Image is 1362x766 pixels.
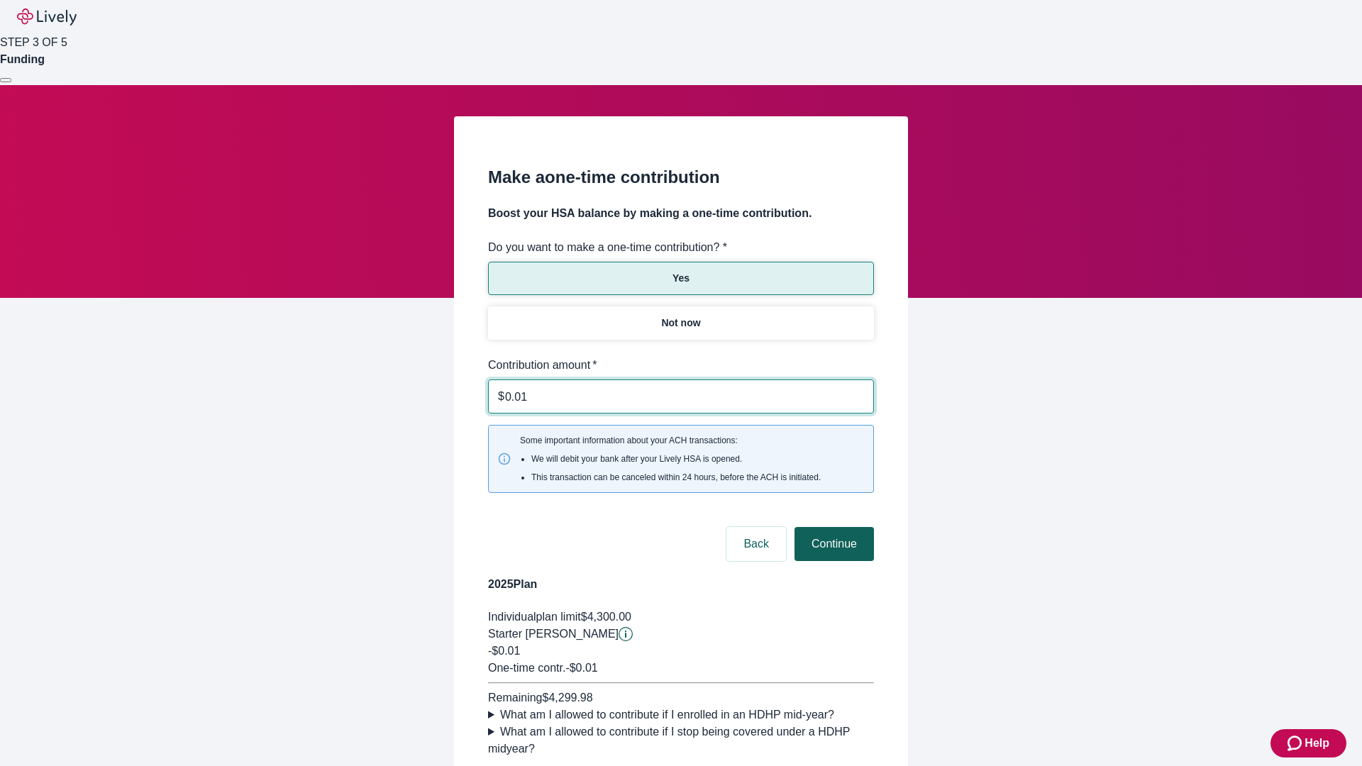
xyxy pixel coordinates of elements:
h2: Make a one-time contribution [488,165,874,190]
button: Not now [488,306,874,340]
span: -$0.01 [488,645,520,657]
span: Individual plan limit [488,611,581,623]
span: Starter [PERSON_NAME] [488,628,619,640]
h4: 2025 Plan [488,576,874,593]
li: We will debit your bank after your Lively HSA is opened. [531,453,821,465]
span: - $0.01 [565,662,597,674]
p: Yes [672,271,690,286]
span: $4,300.00 [581,611,631,623]
input: $0.00 [505,382,874,411]
summary: What am I allowed to contribute if I stop being covered under a HDHP midyear? [488,723,874,757]
button: Continue [794,527,874,561]
span: $4,299.98 [542,692,592,704]
button: Yes [488,262,874,295]
button: Back [726,527,786,561]
h4: Boost your HSA balance by making a one-time contribution. [488,205,874,222]
li: This transaction can be canceled within 24 hours, before the ACH is initiated. [531,471,821,484]
span: Some important information about your ACH transactions: [520,434,821,484]
label: Do you want to make a one-time contribution? * [488,239,727,256]
summary: What am I allowed to contribute if I enrolled in an HDHP mid-year? [488,706,874,723]
span: One-time contr. [488,662,565,674]
img: Lively [17,9,77,26]
p: Not now [661,316,700,331]
svg: Starter penny details [619,627,633,641]
span: Help [1305,735,1329,752]
svg: Zendesk support icon [1288,735,1305,752]
button: Zendesk support iconHelp [1270,729,1346,757]
label: Contribution amount [488,357,597,374]
button: Lively will contribute $0.01 to establish your account [619,627,633,641]
p: $ [498,388,504,405]
span: Remaining [488,692,542,704]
